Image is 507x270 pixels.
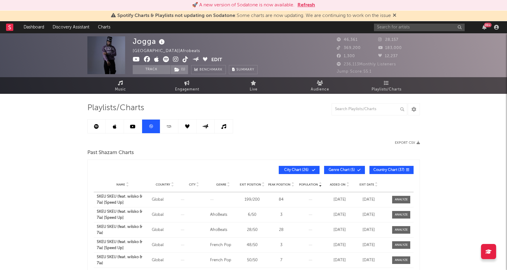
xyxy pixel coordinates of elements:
div: [DATE] [356,212,382,218]
div: [DATE] [327,227,353,233]
span: City [189,183,196,186]
span: Engagement [175,86,199,93]
div: [DATE] [327,212,353,218]
a: Engagement [154,77,220,94]
span: Benchmark [200,66,223,74]
button: Export CSV [395,141,420,145]
span: Exit Position [240,183,261,186]
div: 99 + [484,23,492,27]
span: Genre Chart ( 5 ) [328,168,356,172]
button: Genre Chart(5) [324,166,365,174]
div: Global [152,212,178,218]
div: 28 [268,227,294,233]
span: ( 1 ) [171,65,188,74]
a: Discovery Assistant [48,21,94,33]
span: : Some charts are now updating. We are continuing to work on the issue [117,13,391,18]
span: Music [115,86,126,93]
span: Live [250,86,258,93]
div: 3 [268,242,294,248]
span: Dismiss [393,13,396,18]
span: Summary [236,68,254,71]
a: Dashboard [19,21,48,33]
div: 199 / 200 [239,197,265,203]
div: [DATE] [356,227,382,233]
span: City Chart ( 26 ) [283,168,310,172]
a: Audience [287,77,353,94]
span: Added On [330,183,346,186]
span: Country [156,183,170,186]
div: Global [152,242,178,248]
span: 46,361 [337,38,358,42]
span: Audience [311,86,329,93]
button: City Chart(26) [279,166,320,174]
span: 236,113 Monthly Listeners [337,62,396,66]
span: Playlists/Charts [87,104,144,112]
div: [DATE] [356,197,382,203]
div: Global [152,197,178,203]
button: 99+ [482,25,486,30]
div: 3 [268,212,294,218]
a: Live [220,77,287,94]
div: Jogga [133,36,166,46]
a: Playlists/Charts [353,77,420,94]
div: Global [152,227,178,233]
div: [DATE] [327,257,353,263]
div: 50 / 50 [239,257,265,263]
div: Global [152,257,178,263]
div: AfroBeats [210,212,236,218]
input: Search Playlists/Charts [332,103,407,115]
a: Charts [94,21,115,33]
div: [DATE] [327,197,353,203]
div: 6 / 50 [239,212,265,218]
a: SKEU SKEU (feat. wilsko & 7ia) [Speed Up] [97,239,149,251]
span: Exit Date [359,183,374,186]
button: (1) [171,65,188,74]
button: Edit [211,56,222,64]
div: [DATE] [327,242,353,248]
button: Country Chart(37) [369,166,414,174]
span: 1,300 [337,54,355,58]
span: Name [116,183,125,186]
a: Music [87,77,154,94]
span: Jump Score: 55.1 [337,70,372,74]
span: Past Shazam Charts [87,149,134,156]
button: Track [133,65,171,74]
a: SKEU SKEU (feat. wilsko & 7ia) [Speed Up] [97,209,149,221]
div: 84 [268,197,294,203]
div: 48 / 50 [239,242,265,248]
a: SKEU SKEU (feat. wilsko & 7ia) [97,254,149,266]
span: Country Chart ( 37 ) [373,168,405,172]
span: Genre [216,183,226,186]
a: SKEU SKEU (feat. wilsko & 7ia) [Speed Up] [97,194,149,206]
div: 7 [268,257,294,263]
div: 🚀 A new version of Sodatone is now available. [192,2,294,9]
span: 183,000 [378,46,402,50]
div: [DATE] [356,242,382,248]
div: French Pop [210,257,236,263]
button: Refresh [297,2,315,9]
span: Spotify Charts & Playlists not updating on Sodatone [117,13,235,18]
button: Summary [229,65,258,74]
a: SKEU SKEU (feat. wilsko & 7ia) [97,224,149,236]
span: Peak Position [268,183,291,186]
a: Benchmark [191,65,226,74]
div: AfroBeats [210,227,236,233]
span: 12,237 [378,54,398,58]
div: French Pop [210,242,236,248]
span: 369,200 [337,46,361,50]
div: 28 / 50 [239,227,265,233]
div: [DATE] [356,257,382,263]
span: Population [299,183,318,186]
span: 28,157 [378,38,398,42]
span: Playlists/Charts [372,86,401,93]
input: Search for artists [374,24,465,31]
div: [GEOGRAPHIC_DATA] | Afrobeats [133,48,207,55]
